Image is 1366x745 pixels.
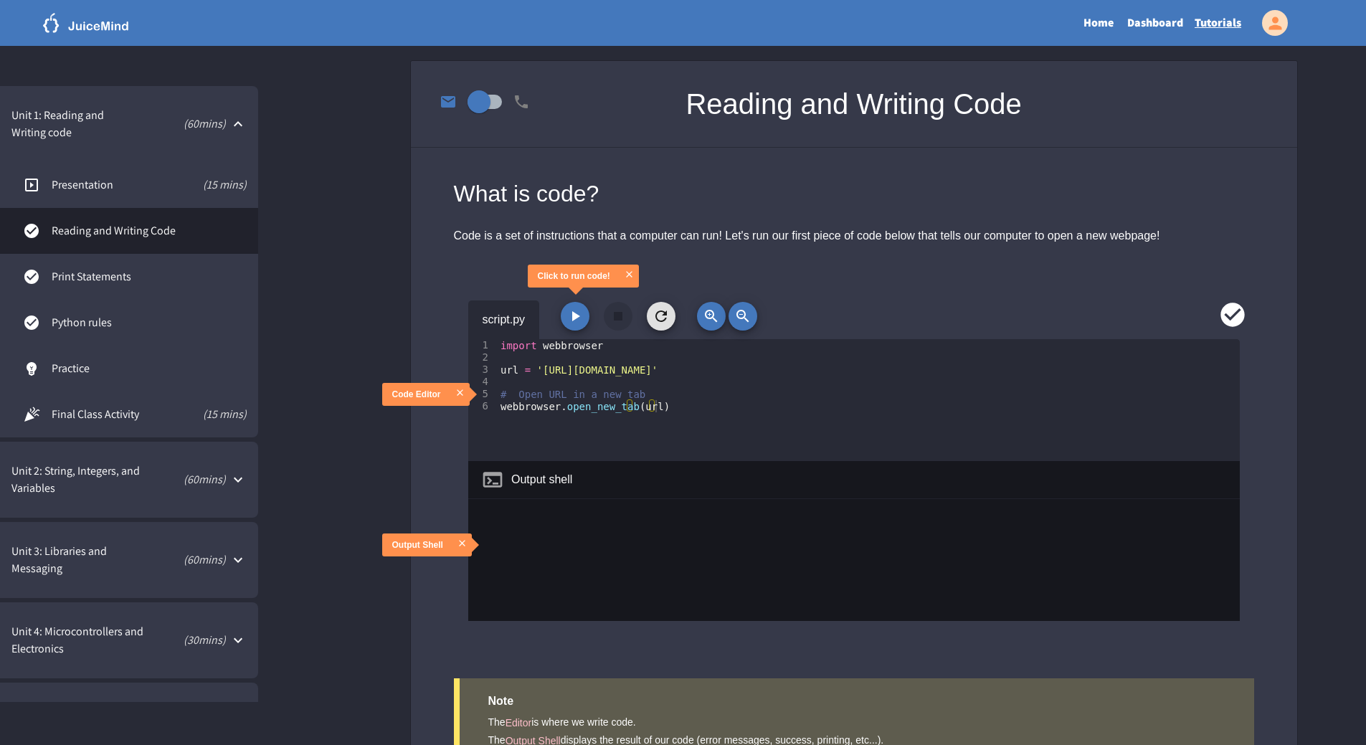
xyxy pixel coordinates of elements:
[52,176,158,194] span: Presentation
[454,225,1254,247] div: Code is a set of instructions that a computer can run! Let's run our first piece of code below th...
[392,389,441,401] div: Code Editor
[468,300,540,339] div: script.py
[52,222,247,239] span: Reading and Writing Code
[11,623,148,658] span: Unit 4: Microcontrollers and Electronics
[453,534,471,552] button: close
[155,632,226,649] p: ( 30 mins)
[1076,6,1121,39] a: Home
[468,351,498,364] div: 2
[468,388,498,400] div: 5
[171,406,247,423] span: (15 mins)
[468,376,498,388] div: 4
[11,107,139,141] span: Unit 1: Reading and Writing code
[144,551,226,569] p: ( 60 mins)
[454,176,1254,211] div: What is code?
[52,360,247,377] span: Practice
[620,265,638,283] button: close
[468,364,498,376] div: 3
[11,543,137,577] span: Unit 3: Libraries and Messaging
[52,314,247,331] span: Python rules
[686,61,1021,147] div: Reading and Writing Code
[152,471,226,488] p: ( 60 mins)
[451,384,469,402] button: close
[52,406,171,423] span: Final Class Activity
[506,717,532,729] span: Editor
[511,471,572,488] div: Output shell
[1189,6,1247,39] a: Tutorials
[392,540,443,551] div: Output Shell
[488,693,1225,710] div: Note
[43,13,129,33] img: logo
[468,339,498,351] div: 1
[538,271,610,283] div: Click to run code!
[11,462,145,497] span: Unit 2: String, Integers, and Variables
[158,176,247,194] span: (15 mins)
[52,268,247,285] span: Print Statements
[1121,6,1189,39] a: Dashboard
[146,115,226,133] p: ( 60 mins)
[468,400,498,412] div: 6
[1247,6,1291,39] div: My Account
